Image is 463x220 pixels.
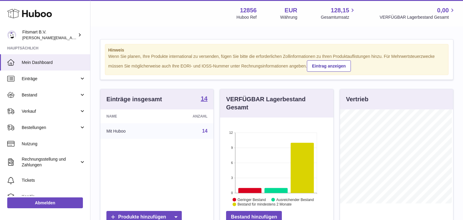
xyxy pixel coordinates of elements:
span: [PERSON_NAME][EMAIL_ADDRESS][DOMAIN_NAME] [22,35,121,40]
a: Abmelden [7,197,83,208]
text: 9 [231,146,233,149]
span: Einträge [22,76,79,82]
text: Geringer Bestand [238,197,266,202]
a: 128,15 Gesamtumsatz [321,6,356,20]
text: 12 [229,131,233,134]
strong: 12856 [240,6,257,14]
a: 0,00 VERFÜGBAR Lagerbestand Gesamt [380,6,456,20]
span: Mein Dashboard [22,60,86,65]
span: Bestand [22,92,79,98]
span: Nutzung [22,141,86,147]
span: Tickets [22,178,86,183]
span: VERFÜGBAR Lagerbestand Gesamt [380,14,456,20]
span: Bestellungen [22,125,79,130]
text: 3 [231,176,233,180]
div: Währung [280,14,298,20]
text: Ausreichender Bestand [276,197,314,202]
div: Wenn Sie planen, Ihre Produkte international zu versenden, fügen Sie bitte die erforderlichen Zol... [108,54,445,72]
th: Name [100,109,161,123]
h3: Einträge insgesamt [106,95,162,103]
span: Gesamtumsatz [321,14,356,20]
th: Anzahl [161,109,214,123]
strong: 14 [201,96,207,102]
a: Eintrag anzeigen [307,60,351,72]
img: jonathan@leaderoo.com [7,30,16,39]
span: Verkauf [22,108,79,114]
div: Fitsmart B.V. [22,29,77,41]
h3: VERFÜGBAR Lagerbestand Gesamt [226,95,306,112]
span: 128,15 [331,6,349,14]
h3: Vertrieb [346,95,368,103]
span: Kanäle [22,194,86,200]
a: 14 [201,96,207,103]
span: 0,00 [437,6,449,14]
text: 0 [231,191,233,195]
td: Mit Huboo [100,123,161,139]
strong: Hinweis [108,47,445,53]
div: Huboo Ref [237,14,257,20]
text: 6 [231,161,233,165]
strong: EUR [285,6,297,14]
text: Bestand für mindestens 2 Monate [238,202,292,206]
span: Rechnungsstellung und Zahlungen [22,156,79,168]
a: 14 [202,128,208,134]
